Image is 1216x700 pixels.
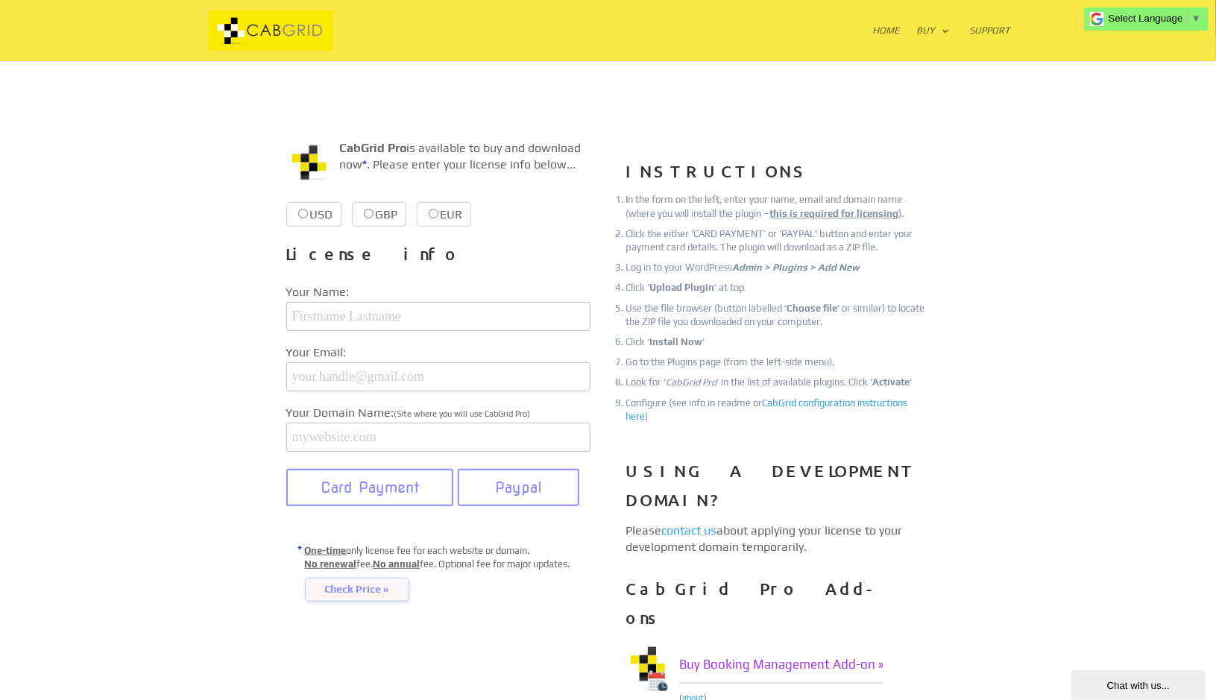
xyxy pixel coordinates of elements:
a: Support [970,25,1011,61]
li: Click ‘ ‘ at top [626,281,930,294]
a: CabGrid configuration instructions here [626,397,907,422]
input: EUR [429,209,438,218]
a: Buy [917,25,951,61]
input: Firstname Lastname [286,302,590,331]
li: Go to the Plugins page (from the left-side menu). [626,356,930,369]
label: Your Domain Name: [286,403,590,423]
label: GBP [352,202,406,227]
span: ​ [1187,13,1188,24]
span: Select Language [1109,13,1183,24]
li: Look for ‘ ‘ in the list of available plugins. Click ‘ ‘ [626,376,930,389]
label: EUR [417,202,471,227]
span: (Site where you will use CabGrid Pro) [394,409,531,418]
em: CabGrid Pro [666,376,716,388]
span: Check Price » [305,578,409,602]
em: Admin > Plugins > Add New [732,262,860,273]
h3: INSTRUCTIONS [626,157,930,194]
h3: USING A DEVELOPMENT DOMAIN? [626,456,930,523]
h3: CabGrid Pro Add-ons [626,574,930,640]
a: contact us [661,523,716,537]
input: GBP [364,209,374,218]
u: No renewal [305,558,357,570]
a: Buy Booking Management Add-on » [679,646,883,684]
iframe: chat widget [1071,667,1209,700]
li: Use the file browser (button labelled ‘ ‘ or similar) to locate the ZIP file you downloaded on yo... [626,302,930,329]
li: Configure (see info in readme or ) [626,397,930,423]
img: CabGrid WordPress Plugin [286,140,331,185]
img: CabGrid [209,10,334,51]
button: Card Payment [286,469,454,506]
input: USD [298,209,308,218]
button: Paypal [458,469,579,506]
strong: Choose file [787,303,837,314]
label: Your Name: [286,283,590,302]
p: only license fee for each website or domain. fee. fee. Optional fee for major updates. [305,544,590,602]
label: Your Email: [286,343,590,362]
strong: Install Now [649,336,702,347]
img: Taxi Booking WordPress Plugin [626,646,670,691]
li: In the form on the left, enter your name, email and domain name (where you will install the plugi... [626,193,930,220]
a: Select Language​ [1109,13,1201,24]
strong: Activate [872,376,910,388]
p: Please about applying your license to your development domain temporarily. [626,523,930,556]
h3: License info [286,239,590,277]
a: Home [873,25,901,61]
input: your.handle@gmail.com [286,362,590,391]
strong: CabGrid Pro [340,141,407,155]
p: is available to buy and download now . Please enter your license info below... [286,140,590,186]
u: this is required for licensing [769,208,898,219]
input: mywebsite.com [286,423,590,452]
strong: Upload Plugin [649,282,714,293]
u: One-time [305,545,347,556]
li: Log in to your WordPress [626,261,930,274]
u: No annual [374,558,420,570]
span: ▼ [1191,13,1201,24]
li: Click ‘ ‘ [626,335,930,349]
label: USD [286,202,341,227]
li: Click the either ‘CARD PAYMENT’ or 'PAYPAL' button and enter your payment card details. The plugi... [626,227,930,254]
